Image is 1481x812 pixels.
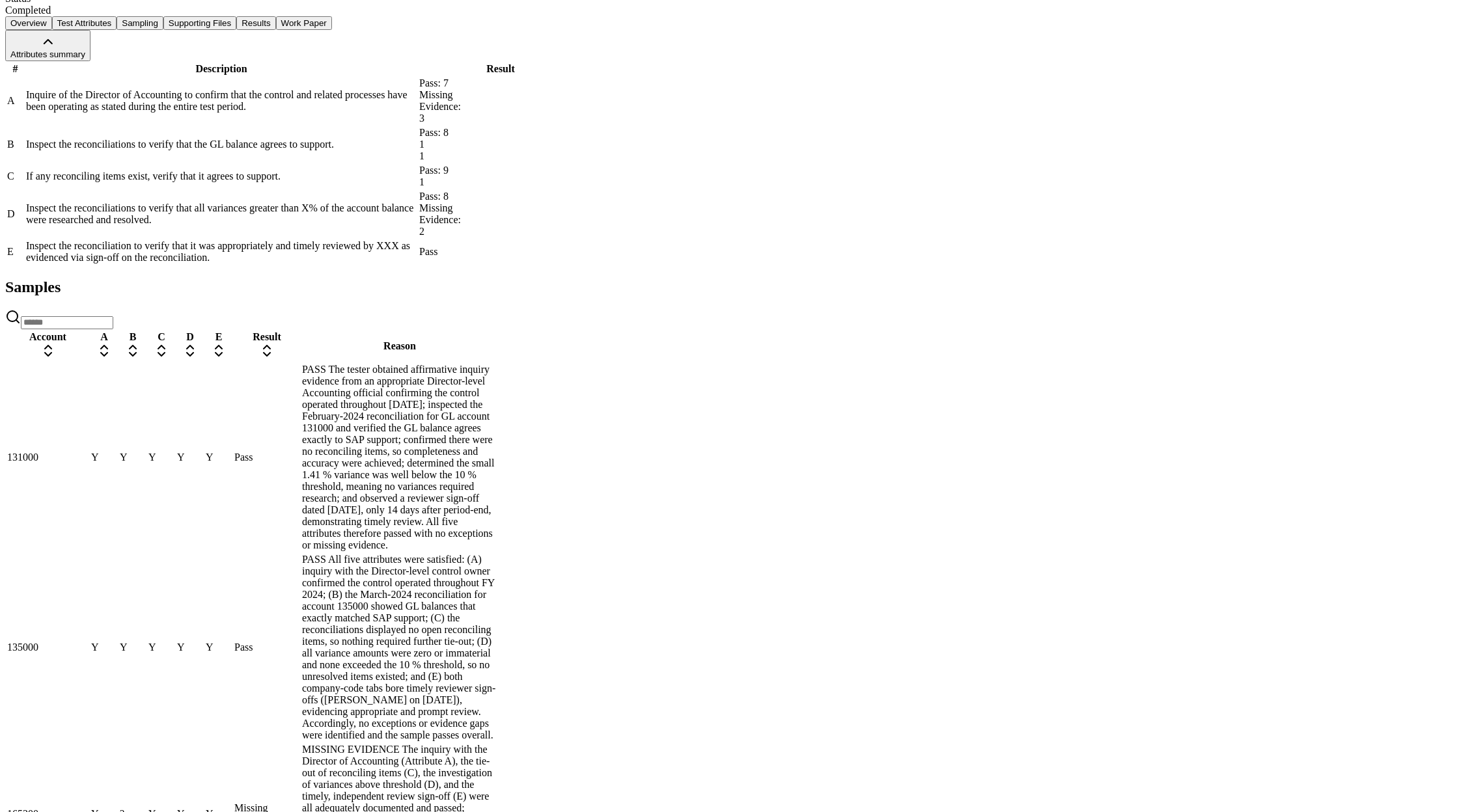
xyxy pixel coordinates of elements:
div: PASS The tester obtained affirmative inquiry evidence from an appropriate Director-level Accounti... [302,364,497,551]
div: # [7,63,23,75]
span: 1 [419,176,424,187]
button: Sampling [117,16,163,30]
div: PASS All five attributes were satisfied: (A) inquiry with the Director-level control owner confir... [302,554,497,741]
div: Account [7,331,89,343]
div: Description [26,63,417,75]
span: Pass: 8 [419,191,449,202]
span: Y [206,642,214,653]
span: Missing Evidence: 3 [419,89,461,124]
div: Inspect the reconciliation to verify that it was appropriately and timely reviewed by XXX as evid... [26,240,417,264]
span: Y [120,642,128,653]
div: Result [419,63,582,75]
td: A [7,77,24,125]
td: D [7,190,24,238]
span: 1 [419,139,424,150]
span: Missing Evidence: 2 [419,202,461,237]
span: Pass: 7 [419,77,449,88]
div: Completed [5,5,1476,16]
span: Pass: 8 [419,127,449,138]
div: Pass [234,452,299,463]
span: Y [120,452,128,463]
span: Y [91,452,99,463]
div: Inspect the reconciliations to verify that all variances greater than X% of the account balance w... [26,202,417,226]
span: Y [148,452,156,463]
div: Result [234,331,299,343]
div: Inquire of the Director of Accounting to confirm that the control and related processes have been... [26,89,417,113]
div: Inspect the reconciliations to verify that the GL balance agrees to support. [26,139,417,150]
div: Reason [302,340,497,352]
button: Test Attributes [52,16,117,30]
span: Attributes summary [10,49,85,59]
span: Y [206,452,214,463]
span: Y [177,452,185,463]
span: 1 [419,150,424,161]
div: 131000 [7,452,89,463]
div: 135000 [7,642,89,653]
div: D [177,331,203,343]
nav: Tabs [5,16,1476,30]
button: Work Paper [276,16,332,30]
td: C [7,164,24,189]
h2: Samples [5,278,1476,296]
div: If any reconciling items exist, verify that it agrees to support. [26,170,417,182]
button: Attributes summary [5,30,90,61]
button: Supporting Files [163,16,236,30]
span: Y [177,642,185,653]
span: Pass [419,246,437,257]
span: Pass: 9 [419,165,449,176]
td: E [7,239,24,264]
div: B [120,331,146,343]
span: Y [91,642,99,653]
div: Pass [234,642,299,653]
td: B [7,126,24,163]
div: C [148,331,174,343]
div: A [91,331,117,343]
button: Results [236,16,275,30]
div: E [206,331,232,343]
span: Y [148,642,156,653]
button: Overview [5,16,52,30]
